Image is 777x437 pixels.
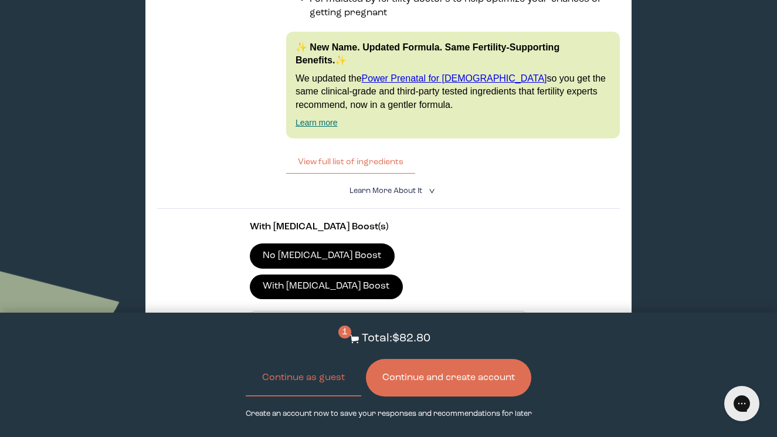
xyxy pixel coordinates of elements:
[296,118,338,127] a: Learn more
[246,408,532,419] p: Create an account now to save your responses and recommendations for later
[338,326,351,338] span: 1
[286,150,415,174] button: View full list of ingredients
[250,221,528,234] p: With [MEDICAL_DATA] Boost(s)
[718,382,765,425] iframe: Gorgias live chat messenger
[425,188,436,194] i: <
[246,359,361,397] button: Continue as guest
[362,330,430,347] p: Total: $82.80
[366,359,531,397] button: Continue and create account
[296,72,610,111] p: We updated the so you get the same clinical-grade and third-party tested ingredients that fertili...
[362,73,547,83] a: Power Prenatal for [DEMOGRAPHIC_DATA]
[296,42,559,65] strong: ✨ New Name. Updated Formula. Same Fertility-Supporting Benefits.✨
[350,187,422,195] span: Learn More About it
[250,243,395,268] label: No [MEDICAL_DATA] Boost
[350,185,428,197] summary: Learn More About it <
[250,275,403,299] label: With [MEDICAL_DATA] Boost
